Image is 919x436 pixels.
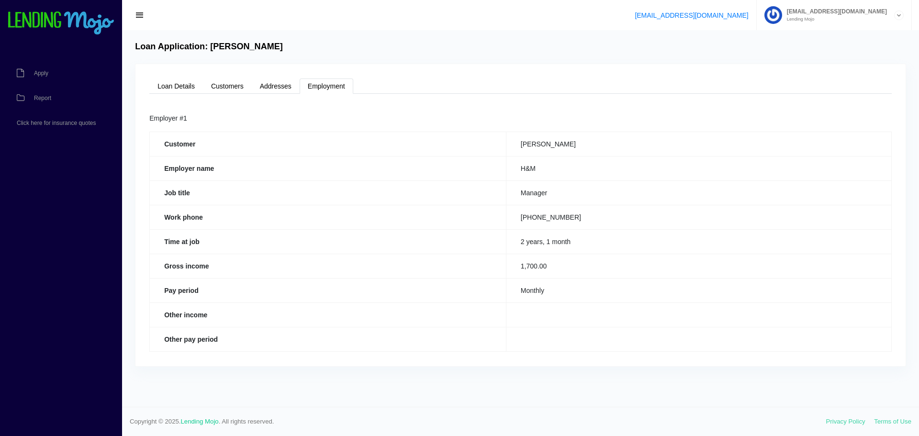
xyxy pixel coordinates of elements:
[150,180,506,205] th: Job title
[130,417,826,426] span: Copyright © 2025. . All rights reserved.
[782,9,887,14] span: [EMAIL_ADDRESS][DOMAIN_NAME]
[506,229,891,254] td: 2 years, 1 month
[203,78,252,94] a: Customers
[149,113,892,124] div: Employer #1
[826,418,865,425] a: Privacy Policy
[874,418,911,425] a: Terms of Use
[149,78,203,94] a: Loan Details
[34,95,51,101] span: Report
[150,278,506,302] th: Pay period
[150,205,506,229] th: Work phone
[34,70,48,76] span: Apply
[506,180,891,205] td: Manager
[506,278,891,302] td: Monthly
[506,205,891,229] td: [PHONE_NUMBER]
[506,254,891,278] td: 1,700.00
[764,6,782,24] img: Profile image
[782,17,887,22] small: Lending Mojo
[150,254,506,278] th: Gross income
[252,78,300,94] a: Addresses
[150,132,506,156] th: Customer
[135,42,283,52] h4: Loan Application: [PERSON_NAME]
[300,78,353,94] a: Employment
[635,11,748,19] a: [EMAIL_ADDRESS][DOMAIN_NAME]
[150,229,506,254] th: Time at job
[7,11,115,35] img: logo-small.png
[506,132,891,156] td: [PERSON_NAME]
[150,327,506,351] th: Other pay period
[506,156,891,180] td: H&M
[17,120,96,126] span: Click here for insurance quotes
[150,302,506,327] th: Other income
[181,418,219,425] a: Lending Mojo
[150,156,506,180] th: Employer name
